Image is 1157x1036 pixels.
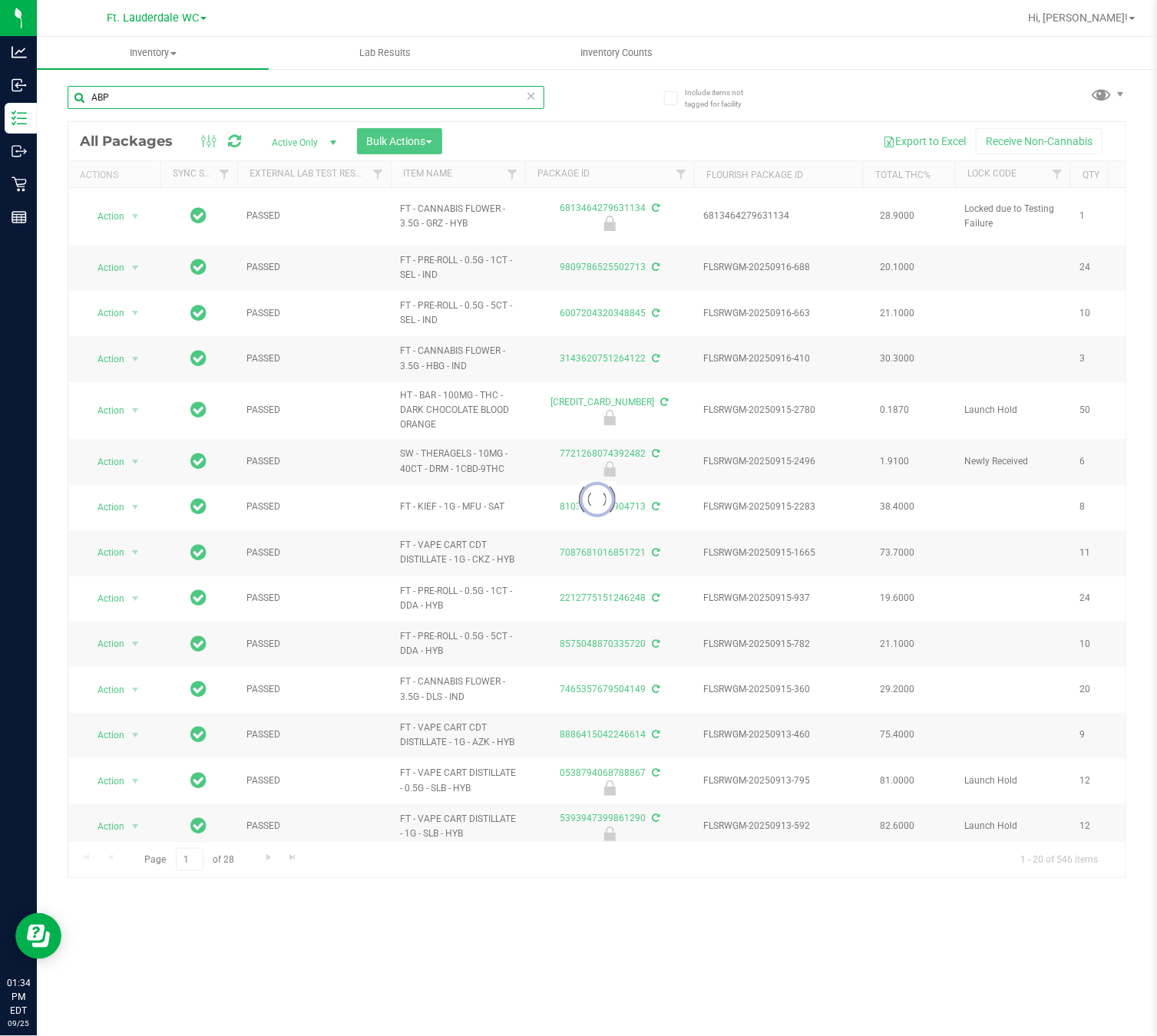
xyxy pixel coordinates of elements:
inline-svg: Inbound [12,78,27,93]
p: 09/25 [7,1018,30,1029]
p: 01:34 PM EDT [7,976,30,1018]
a: Inventory Counts [501,37,732,69]
span: Hi, [PERSON_NAME]! [1028,12,1128,24]
span: Clear [526,86,537,106]
a: Lab Results [269,37,501,69]
iframe: Resource center [15,913,61,959]
inline-svg: Analytics [12,45,27,60]
inline-svg: Outbound [12,144,27,159]
input: Search Package ID, Item Name, SKU, Lot or Part Number... [68,86,544,109]
span: Inventory Counts [560,46,673,60]
a: Inventory [37,37,269,69]
inline-svg: Inventory [12,111,27,126]
inline-svg: Retail [12,177,27,192]
span: Include items not tagged for facility [685,87,762,110]
span: Inventory [37,46,269,60]
span: Lab Results [339,46,431,60]
inline-svg: Reports [12,210,27,225]
span: Ft. Lauderdale WC [107,12,199,25]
